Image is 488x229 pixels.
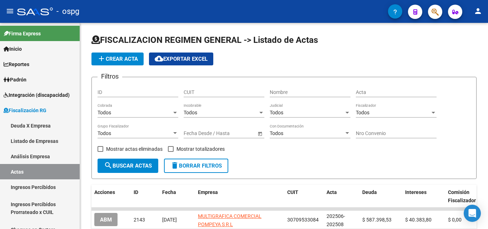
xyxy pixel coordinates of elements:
button: Buscar Actas [98,159,158,173]
span: Fiscalización RG [4,106,46,114]
span: 2143 [134,217,145,223]
span: Todos [184,110,197,115]
span: Todos [356,110,369,115]
datatable-header-cell: CUIT [284,185,324,208]
span: Todos [270,110,283,115]
span: [DATE] [162,217,177,223]
h3: Filtros [98,71,122,81]
span: ABM [100,216,112,223]
mat-icon: person [474,7,482,15]
span: Crear Acta [97,56,138,62]
span: Borrar Filtros [170,163,222,169]
input: Fecha fin [216,130,251,136]
span: Intereses [405,189,427,195]
button: Borrar Filtros [164,159,228,173]
button: Open calendar [256,130,264,137]
span: - ospg [56,4,79,19]
span: Todos [98,110,111,115]
span: $ 40.383,80 [405,217,432,223]
span: MULTIGRAFICA COMERCIAL POMPEYA S R L [198,213,262,227]
span: 202506-202508 [327,213,345,227]
datatable-header-cell: Empresa [195,185,284,208]
span: Firma Express [4,30,41,38]
span: Acciones [94,189,115,195]
span: FISCALIZACION REGIMEN GENERAL -> Listado de Actas [91,35,318,45]
span: CUIT [287,189,298,195]
button: Exportar EXCEL [149,53,213,65]
button: Crear Acta [91,53,144,65]
span: $ 0,00 [448,217,462,223]
span: Exportar EXCEL [155,56,208,62]
datatable-header-cell: ID [131,185,159,208]
input: Fecha inicio [184,130,210,136]
span: Deuda [362,189,377,195]
span: Integración (discapacidad) [4,91,70,99]
datatable-header-cell: Deuda [359,185,402,208]
span: $ 587.398,53 [362,217,392,223]
datatable-header-cell: Comisión Fiscalizador [445,185,488,208]
datatable-header-cell: Fecha [159,185,195,208]
button: ABM [94,213,118,226]
span: Fecha [162,189,176,195]
span: Mostrar actas eliminadas [106,145,163,153]
datatable-header-cell: Intereses [402,185,445,208]
mat-icon: menu [6,7,14,15]
span: Padrón [4,76,26,84]
span: Reportes [4,60,29,68]
span: Inicio [4,45,22,53]
span: Empresa [198,189,218,195]
span: Acta [327,189,337,195]
span: ID [134,189,138,195]
datatable-header-cell: Acciones [91,185,131,208]
span: Todos [270,130,283,136]
span: Mostrar totalizadores [176,145,225,153]
mat-icon: delete [170,161,179,170]
span: 30709533084 [287,217,319,223]
span: Todos [98,130,111,136]
span: Comisión Fiscalizador [448,189,476,203]
mat-icon: add [97,54,106,63]
div: Open Intercom Messenger [464,205,481,222]
mat-icon: cloud_download [155,54,163,63]
mat-icon: search [104,161,113,170]
span: Buscar Actas [104,163,152,169]
datatable-header-cell: Acta [324,185,359,208]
